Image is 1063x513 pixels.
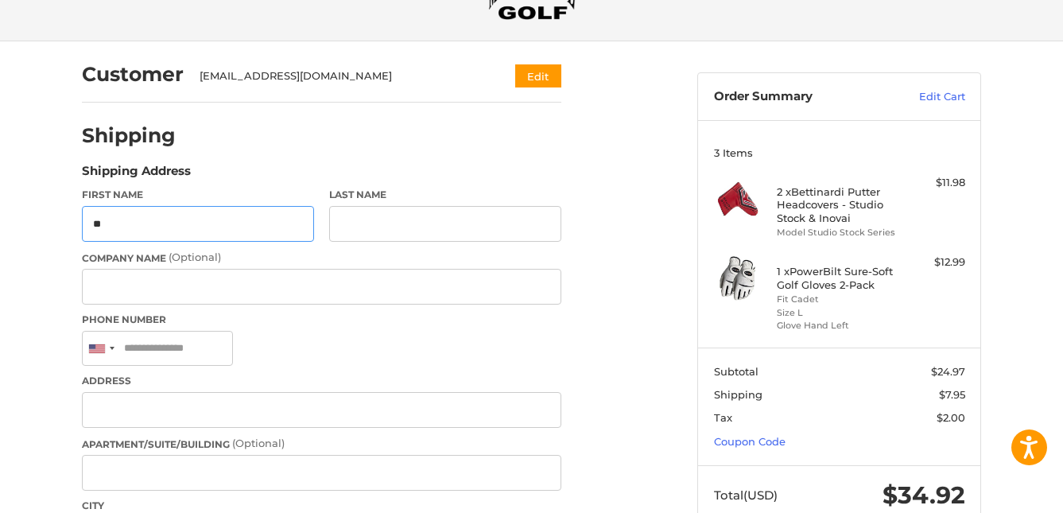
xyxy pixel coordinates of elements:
[82,162,191,188] legend: Shipping Address
[329,188,561,202] label: Last Name
[937,411,965,424] span: $2.00
[714,146,965,159] h3: 3 Items
[777,293,898,306] li: Fit Cadet
[714,488,778,503] span: Total (USD)
[777,306,898,320] li: Size L
[714,388,762,401] span: Shipping
[777,319,898,332] li: Glove Hand Left
[82,188,314,202] label: First Name
[883,480,965,510] span: $34.92
[82,123,176,148] h2: Shipping
[82,62,184,87] h2: Customer
[777,185,898,224] h4: 2 x Bettinardi Putter Headcovers - Studio Stock & Inovai
[931,365,965,378] span: $24.97
[714,411,732,424] span: Tax
[939,388,965,401] span: $7.95
[82,436,561,452] label: Apartment/Suite/Building
[714,435,786,448] a: Coupon Code
[714,365,758,378] span: Subtotal
[82,250,561,266] label: Company Name
[169,251,221,263] small: (Optional)
[232,437,285,449] small: (Optional)
[777,265,898,291] h4: 1 x PowerBilt Sure-Soft Golf Gloves 2-Pack
[200,68,485,84] div: [EMAIL_ADDRESS][DOMAIN_NAME]
[515,64,561,87] button: Edit
[902,255,965,270] div: $12.99
[885,89,965,105] a: Edit Cart
[714,89,885,105] h3: Order Summary
[902,175,965,191] div: $11.98
[82,374,561,388] label: Address
[82,499,561,513] label: City
[777,226,898,239] li: Model Studio Stock Series
[82,313,561,327] label: Phone Number
[83,332,119,366] div: United States: +1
